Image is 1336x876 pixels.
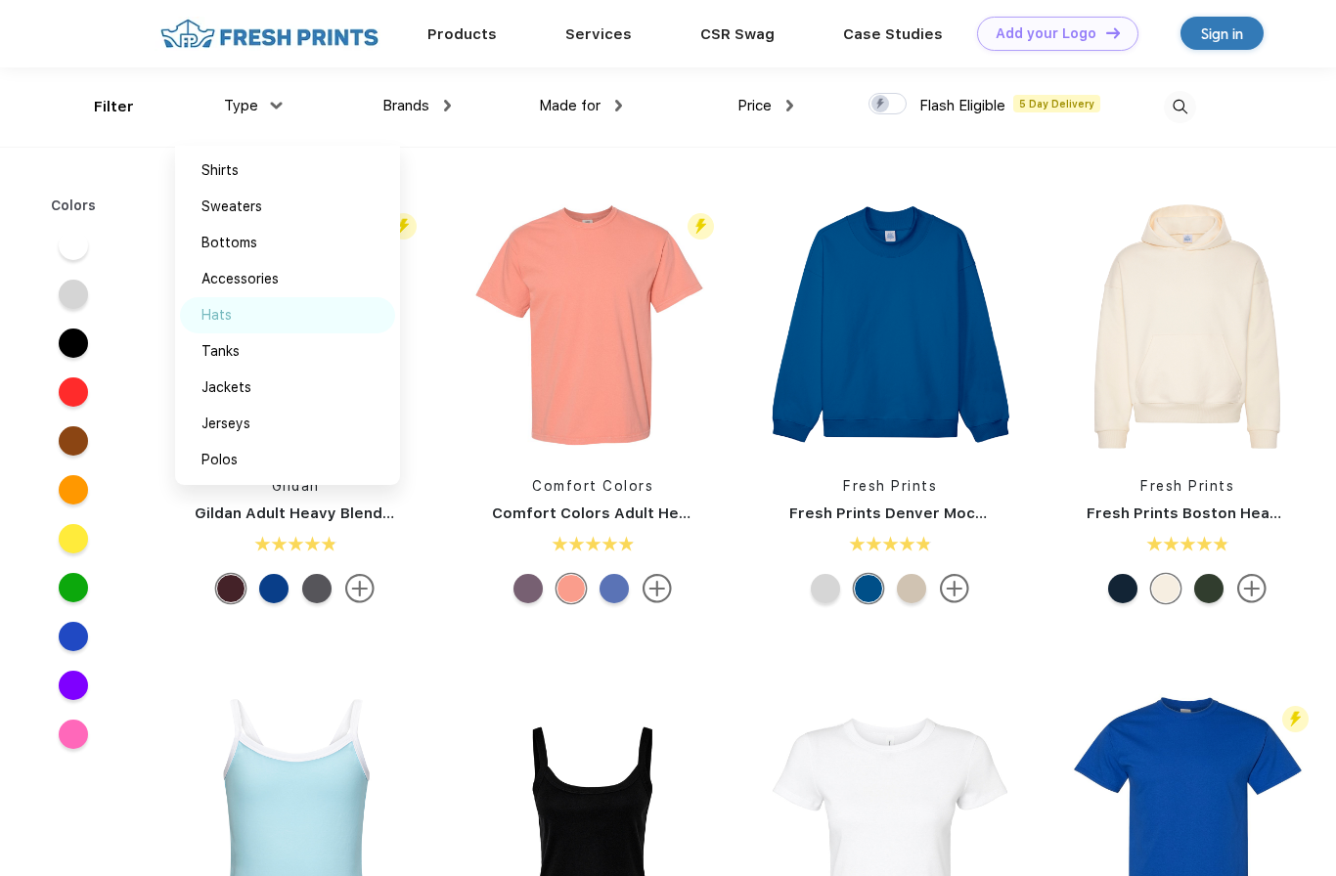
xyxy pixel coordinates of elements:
div: Sand [897,574,926,603]
img: dropdown.png [444,100,451,111]
a: Comfort Colors [532,478,653,494]
div: Hats [201,305,232,326]
a: Products [427,25,497,43]
div: Shirts [201,160,239,181]
img: func=resize&h=266 [165,197,425,457]
div: Accessories [201,269,279,289]
div: Royal [259,574,289,603]
img: flash_active_toggle.svg [390,213,417,240]
a: Sign in [1180,17,1264,50]
img: func=resize&h=266 [463,197,723,457]
div: Tanks [201,341,240,362]
div: Bottoms [201,233,257,253]
div: Buttermilk [1151,574,1180,603]
img: desktop_search.svg [1164,91,1196,123]
a: Gildan Adult Heavy Blend 8 Oz. 50/50 Hooded Sweatshirt [195,504,622,522]
span: 5 Day Delivery [1013,95,1100,112]
img: fo%20logo%202.webp [155,17,384,51]
a: Fresh Prints Denver Mock Neck Heavyweight Sweatshirt [789,504,1214,522]
div: Polos [201,450,238,470]
a: Fresh Prints [843,478,937,494]
a: Fresh Prints [1140,478,1234,494]
a: Gildan [272,478,320,494]
span: Brands [382,97,429,114]
img: flash_active_toggle.svg [1282,706,1309,732]
img: more.svg [940,574,969,603]
div: Ash Grey [811,574,840,603]
img: dropdown.png [270,102,282,109]
div: Charcoal [302,574,332,603]
span: Flash Eligible [919,97,1005,114]
div: Jerseys [201,414,250,434]
img: DT [1106,27,1120,38]
img: more.svg [345,574,375,603]
div: Forest Green [1194,574,1224,603]
span: Price [737,97,772,114]
div: Jackets [201,377,251,398]
div: Add your Logo [996,25,1096,42]
div: Filter [94,96,134,118]
span: Type [224,97,258,114]
div: Wine [513,574,543,603]
img: more.svg [643,574,672,603]
div: Ht Sp Drk Maroon [216,574,245,603]
img: func=resize&h=266 [1057,197,1317,457]
div: Terracota [557,574,586,603]
div: Sweaters [201,197,262,217]
img: func=resize&h=266 [760,197,1020,457]
div: Royal Blue [854,574,883,603]
img: flash_active_toggle.svg [688,213,714,240]
div: Navy [1108,574,1137,603]
img: more.svg [1237,574,1267,603]
div: Colors [36,196,111,216]
div: Sign in [1201,22,1243,45]
img: dropdown.png [615,100,622,111]
span: Made for [539,97,601,114]
img: dropdown.png [786,100,793,111]
a: Comfort Colors Adult Heavyweight T-Shirt [492,504,812,522]
div: Flo Blue [600,574,629,603]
